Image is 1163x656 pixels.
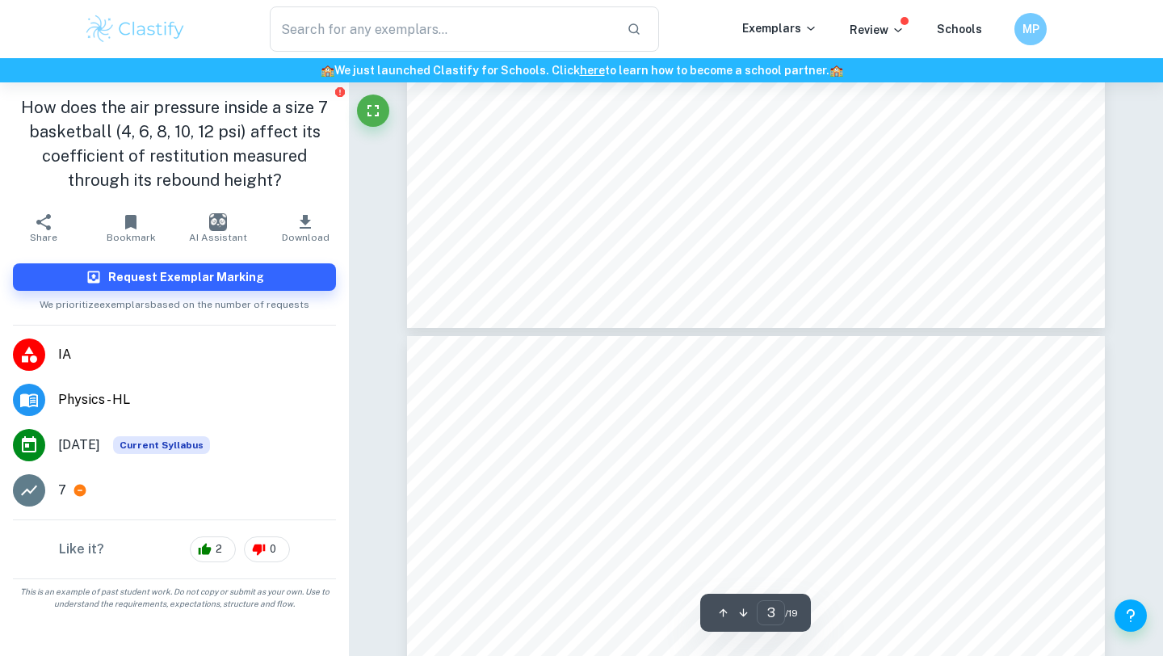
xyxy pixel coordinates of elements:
[107,232,156,243] span: Bookmark
[489,107,496,121] span: ÿ
[58,435,100,455] span: [DATE]
[13,263,336,291] button: Request Exemplar Marking
[580,64,605,77] a: here
[639,634,931,648] span: Collision of falling ball with floor (Headbomb, 2017)
[209,213,227,231] img: AI Assistant
[108,268,264,286] h6: Request Exemplar Marking
[282,232,330,243] span: Download
[321,64,334,77] span: 🏫
[58,345,336,364] span: IA
[270,6,614,52] input: Search for any exemplars...
[6,586,342,610] span: This is an example of past student work. Do not copy or submit as your own. Use to understand the...
[334,86,346,98] button: Report issue
[1115,599,1147,632] button: Help and Feedback
[510,140,600,153] span: speed of object (
[190,536,236,562] div: 2
[174,205,262,250] button: AI Assistant
[84,13,187,45] img: Clastify logo
[189,232,247,243] span: AI Assistant
[619,137,632,147] span: 21
[661,107,665,121] span: )
[261,541,285,557] span: 0
[581,634,635,648] span: Figure 1:
[742,19,817,37] p: Exemplars
[59,540,104,559] h6: Like it?
[357,95,389,127] button: Fullscreen
[850,21,905,39] p: Review
[785,606,798,620] span: / 19
[87,205,174,250] button: Bookmark
[504,107,511,121] span: 3
[40,291,309,312] span: We prioritize exemplars based on the number of requests
[58,481,66,500] p: 7
[829,64,843,77] span: 🏫
[514,107,641,121] span: Mass of falling object (
[1022,20,1040,38] h6: MP
[500,140,507,153] span: 3
[3,61,1160,79] h6: We just launched Clastify for Schools. Click to learn how to become a school partner.
[1014,13,1047,45] button: MP
[30,232,57,243] span: Share
[601,140,619,153] span: ÿý
[937,23,982,36] a: Schools
[13,95,336,192] h1: How does the air pressure inside a size 7 basketball (4, 6, 8, 10, 12 psi) affect its coefficient...
[58,390,336,410] span: Physics - HL
[632,140,637,153] span: )
[113,436,210,454] span: Current Syllabus
[489,140,496,153] span: ÿ
[641,107,657,121] span: ýý
[113,436,210,454] div: This exemplar is based on the current syllabus. Feel free to refer to it for inspiration/ideas wh...
[244,536,290,562] div: 0
[262,205,349,250] button: Download
[207,541,231,557] span: 2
